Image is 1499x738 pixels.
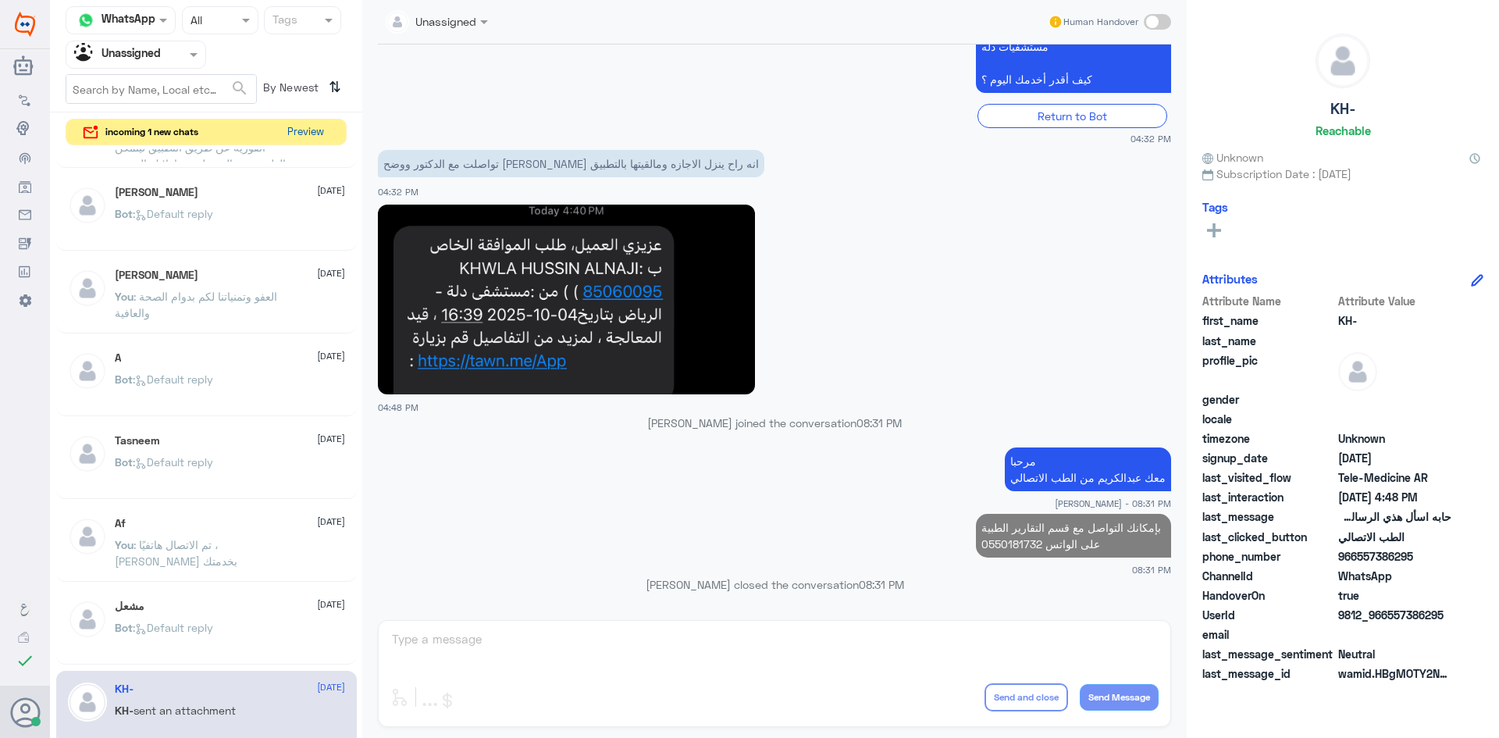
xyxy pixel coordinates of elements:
span: KH- [1338,312,1451,329]
img: defaultAdmin.png [68,351,107,390]
span: 2025-09-23T17:17:54.339Z [1338,450,1451,466]
span: : العفو وتمنياتنا لكم بدوام الصحة والعافية [115,290,277,319]
span: Bot [115,207,133,220]
span: الطب الاتصالي [1338,529,1451,545]
span: null [1338,391,1451,408]
i: ⇅ [329,74,341,100]
span: [DATE] [317,184,345,198]
span: timezone [1202,430,1335,447]
span: KH- [115,704,134,717]
span: ChannelId [1202,568,1335,584]
span: : Default reply [133,621,213,634]
span: Unknown [1338,430,1451,447]
button: Preview [280,119,330,145]
img: whatsapp.png [74,9,98,32]
span: null [1338,626,1451,643]
span: 08:31 PM [856,416,902,430]
img: defaultAdmin.png [68,269,107,308]
span: first_name [1202,312,1335,329]
h5: Af [115,517,126,530]
span: HandoverOn [1202,587,1335,604]
button: Send Message [1080,684,1159,711]
span: UserId [1202,607,1335,623]
span: last_message_id [1202,665,1335,682]
span: Bot [115,621,133,634]
div: Return to Bot [977,104,1167,128]
h6: Attributes [1202,272,1258,286]
span: By Newest [257,74,322,105]
span: 08:31 PM [1132,563,1171,576]
h5: Tasneem [115,434,160,447]
span: [DATE] [317,349,345,363]
span: Tele-Medicine AR [1338,469,1451,486]
span: Unknown [1202,149,1263,166]
p: [PERSON_NAME] joined the conversation [378,415,1171,431]
img: defaultAdmin.png [68,600,107,639]
span: gender [1202,391,1335,408]
span: 04:48 PM [378,402,418,412]
span: last_name [1202,333,1335,349]
span: null [1338,411,1451,427]
h5: A [115,351,121,365]
p: 4/10/2025, 8:31 PM [976,514,1171,558]
span: [DATE] [317,597,345,611]
button: Send and close [984,683,1068,711]
span: : Default reply [133,207,213,220]
span: : تم الاتصال هاتفيًا ، [PERSON_NAME] بخدمتك [115,538,237,568]
h6: Reachable [1316,123,1371,137]
h5: Nourah Aljasser [115,269,198,282]
div: Tags [270,11,297,31]
span: You [115,538,134,551]
img: defaultAdmin.png [68,517,107,556]
h5: مشعل [115,600,144,613]
span: phone_number [1202,548,1335,565]
img: Widebot Logo [15,12,35,37]
span: [DATE] [317,680,345,694]
h5: KH- [1330,100,1356,118]
span: 2 [1338,568,1451,584]
span: 04:32 PM [378,187,418,197]
h5: Khaled Alqahtani [115,186,198,199]
span: profile_pic [1202,352,1335,388]
span: حابه اسأل هذي الرسالة الموافقه تكون من مين بالضبط ؟ [1338,508,1451,525]
span: Attribute Value [1338,293,1451,309]
span: 0 [1338,646,1451,662]
p: 4/10/2025, 8:31 PM [1005,447,1171,491]
button: Avatar [10,697,40,727]
span: Attribute Name [1202,293,1335,309]
span: You [115,290,134,303]
img: defaultAdmin.png [68,683,107,722]
span: Bot [115,455,133,469]
span: [DATE] [317,432,345,446]
span: incoming 1 new chats [105,125,198,139]
span: [PERSON_NAME] - 08:31 PM [1055,497,1171,510]
span: 04:32 PM [1130,132,1171,145]
span: search [230,79,249,98]
span: last_message_sentiment [1202,646,1335,662]
span: 08:31 PM [859,578,904,591]
img: 1845775769349485.jpg [378,205,755,394]
i: check [16,651,34,670]
img: defaultAdmin.png [1338,352,1377,391]
span: sent an attachment [134,704,236,717]
h5: KH- [115,683,134,696]
p: [PERSON_NAME] closed the conversation [378,576,1171,593]
img: defaultAdmin.png [68,434,107,473]
button: search [230,76,249,102]
span: last_interaction [1202,489,1335,505]
p: 4/10/2025, 4:32 PM [378,150,764,177]
span: [DATE] [317,266,345,280]
img: defaultAdmin.png [1316,34,1369,87]
span: last_clicked_button [1202,529,1335,545]
span: last_visited_flow [1202,469,1335,486]
span: [DATE] [317,515,345,529]
input: Search by Name, Local etc… [66,75,256,103]
h6: Tags [1202,200,1228,214]
span: Subscription Date : [DATE] [1202,166,1483,182]
span: email [1202,626,1335,643]
img: defaultAdmin.png [68,186,107,225]
img: Unassigned.svg [74,43,98,66]
span: true [1338,587,1451,604]
span: 966557386295 [1338,548,1451,565]
p: 4/10/2025, 4:32 PM [976,16,1171,93]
